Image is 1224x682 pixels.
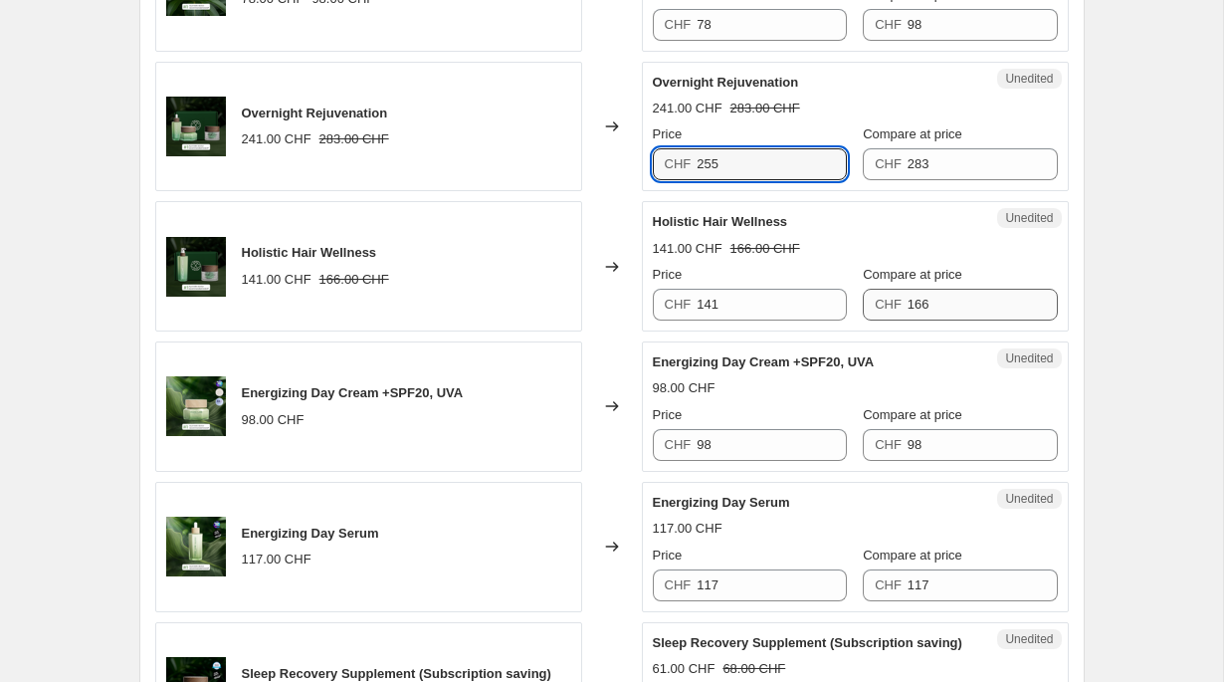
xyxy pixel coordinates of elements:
span: Holistic Hair Wellness [242,245,377,260]
span: CHF [875,577,902,592]
img: DayCreamEnglish_80x.png [166,376,226,436]
strike: 283.00 CHF [319,129,389,149]
strike: 68.00 CHF [722,659,785,679]
span: CHF [665,577,692,592]
strike: 166.00 CHF [730,239,800,259]
span: Unedited [1005,210,1053,226]
span: Energizing Day Cream +SPF20, UVA [242,385,464,400]
span: Overnight Rejuvenation [242,106,388,120]
span: Sleep Recovery Supplement (Subscription saving) [653,635,962,650]
div: 61.00 CHF [653,659,715,679]
span: Energizing Day Serum [653,495,790,510]
strike: 166.00 CHF [319,270,389,290]
span: Compare at price [863,267,962,282]
div: 117.00 CHF [653,519,722,539]
div: 241.00 CHF [653,99,722,118]
span: Price [653,407,683,422]
span: Unedited [1005,71,1053,87]
span: Compare at price [863,126,962,141]
div: 117.00 CHF [242,550,311,569]
div: 98.00 CHF [242,410,305,430]
img: DaySerumEnglish_80x.png [166,517,226,576]
img: HolisticHairWellnessEnglish_e29a3a41-1282-45dd-b841-e1860b035880_80x.png [166,237,226,297]
span: Price [653,126,683,141]
span: CHF [875,297,902,312]
span: Holistic Hair Wellness [653,214,788,229]
span: Price [653,267,683,282]
span: Sleep Recovery Supplement (Subscription saving) [242,666,551,681]
div: 241.00 CHF [242,129,311,149]
span: CHF [875,156,902,171]
span: Unedited [1005,631,1053,647]
span: CHF [665,17,692,32]
span: CHF [665,156,692,171]
span: CHF [875,17,902,32]
span: CHF [665,297,692,312]
span: Energizing Day Serum [242,526,379,541]
span: Compare at price [863,407,962,422]
span: Price [653,548,683,563]
span: CHF [875,437,902,452]
span: Compare at price [863,548,962,563]
img: OvernightRejunivationEnglish_80x.png [166,97,226,156]
div: 98.00 CHF [653,378,715,398]
span: Energizing Day Cream +SPF20, UVA [653,354,875,369]
div: 141.00 CHF [242,270,311,290]
div: 141.00 CHF [653,239,722,259]
span: Overnight Rejuvenation [653,75,799,90]
span: CHF [665,437,692,452]
span: Unedited [1005,350,1053,366]
strike: 283.00 CHF [730,99,800,118]
span: Unedited [1005,491,1053,507]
